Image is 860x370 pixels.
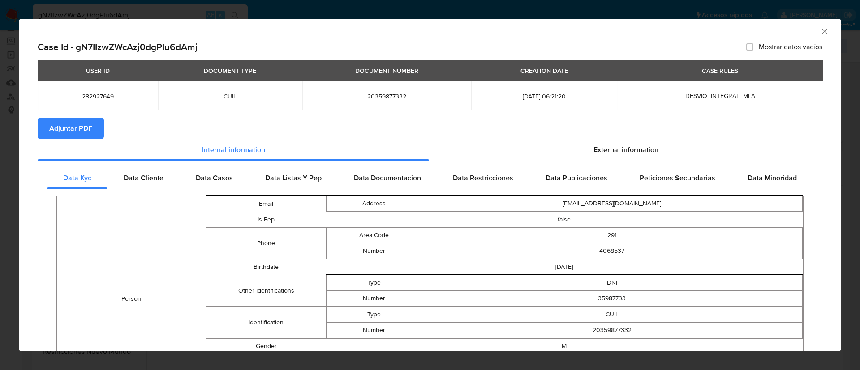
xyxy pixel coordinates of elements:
td: Email [206,196,326,212]
td: Identification [206,307,326,339]
span: Internal information [202,145,265,155]
span: Adjuntar PDF [49,119,92,138]
span: Data Documentacion [354,173,421,183]
div: Detailed info [38,139,822,161]
span: [DATE] 06:21:20 [482,92,606,100]
td: [EMAIL_ADDRESS][DOMAIN_NAME] [421,196,803,212]
span: Data Publicaciones [546,173,607,183]
td: Other Identifications [206,275,326,307]
span: DESVIO_INTEGRAL_MLA [685,91,755,100]
div: Detailed internal info [47,167,813,189]
td: false [326,212,803,228]
span: Data Minoridad [748,173,797,183]
td: Number [326,291,421,306]
span: Data Casos [196,173,233,183]
td: 20359877332 [421,323,803,338]
td: Is Pep [206,212,326,228]
div: CASE RULES [697,63,744,78]
td: Number [326,323,421,338]
td: CUIL [421,307,803,323]
button: Cerrar ventana [820,27,828,35]
button: Adjuntar PDF [38,118,104,139]
span: Mostrar datos vacíos [759,43,822,51]
td: Area Code [326,228,421,243]
h2: Case Id - gN7IIzwZWcAzj0dgPIu6dAmj [38,41,198,53]
span: External information [593,145,658,155]
div: closure-recommendation-modal [19,19,841,351]
td: [DATE] [326,259,803,275]
td: 35987733 [421,291,803,306]
td: Number [326,243,421,259]
td: M [326,339,803,354]
input: Mostrar datos vacíos [746,43,753,51]
div: DOCUMENT NUMBER [350,63,424,78]
span: CUIL [169,92,292,100]
td: 291 [421,228,803,243]
td: Birthdate [206,259,326,275]
span: Data Kyc [63,173,91,183]
td: Type [326,275,421,291]
div: DOCUMENT TYPE [198,63,262,78]
span: Peticiones Secundarias [640,173,715,183]
td: DNI [421,275,803,291]
span: 282927649 [48,92,147,100]
td: Gender [206,339,326,354]
span: Data Listas Y Pep [265,173,322,183]
span: Data Restricciones [453,173,513,183]
div: CREATION DATE [515,63,573,78]
td: Type [326,307,421,323]
td: Address [326,196,421,212]
td: 4068537 [421,243,803,259]
td: Phone [206,228,326,259]
div: USER ID [81,63,115,78]
span: Data Cliente [124,173,163,183]
span: 20359877332 [313,92,460,100]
